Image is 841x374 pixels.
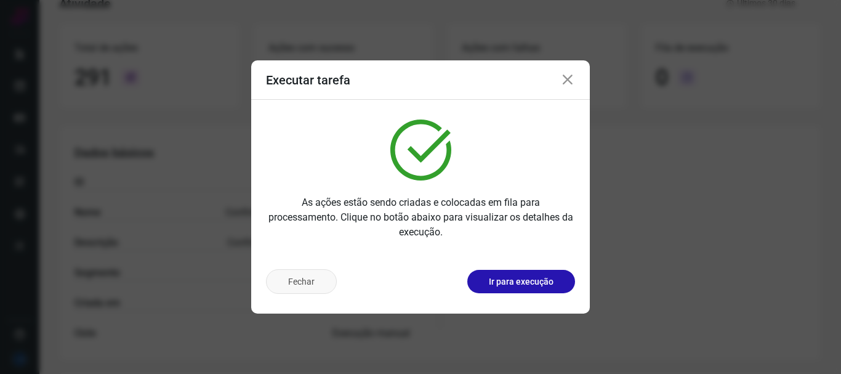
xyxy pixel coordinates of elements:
[266,73,350,87] h3: Executar tarefa
[467,270,575,293] button: Ir para execução
[266,269,337,294] button: Fechar
[489,275,553,288] p: Ir para execução
[390,120,451,181] img: verified.svg
[266,195,575,240] p: As ações estão sendo criadas e colocadas em fila para processamento. Clique no botão abaixo para ...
